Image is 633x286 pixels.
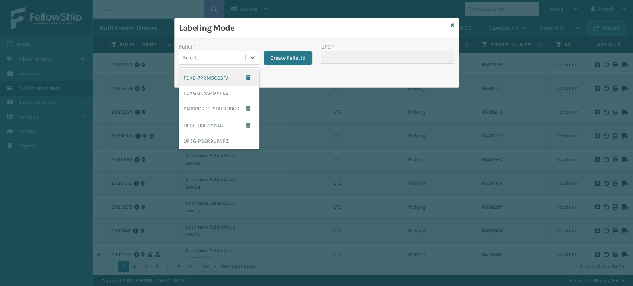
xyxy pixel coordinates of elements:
label: UPC [321,43,334,51]
button: Create Pallet Id [264,51,312,65]
label: Pallet [179,43,196,51]
h3: Labeling Mode [179,23,448,34]
div: UPSG-PSSR9URVPZ [179,134,259,148]
div: FDXG-JKXS4DXHL8 [179,86,259,100]
div: PASSPORTG-SFAL1IU9CS [179,100,259,117]
div: FDXE-7PRM5C06FJ [179,69,259,86]
div: Select... [183,54,200,61]
div: UPSE-U3H8SI148I [179,117,259,134]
